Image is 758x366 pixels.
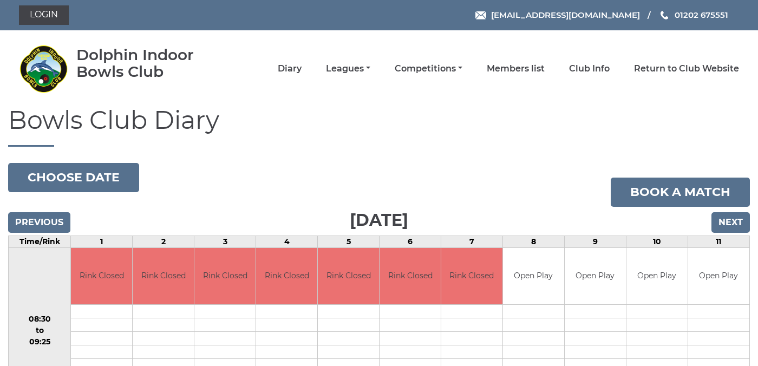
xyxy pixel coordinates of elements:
td: Open Play [565,248,626,305]
td: 5 [318,236,380,247]
td: Rink Closed [133,248,194,305]
td: Time/Rink [9,236,71,247]
td: 9 [564,236,626,247]
a: Email [EMAIL_ADDRESS][DOMAIN_NAME] [475,9,640,21]
span: 01202 675551 [675,10,728,20]
a: Phone us 01202 675551 [659,9,728,21]
span: [EMAIL_ADDRESS][DOMAIN_NAME] [491,10,640,20]
div: Dolphin Indoor Bowls Club [76,47,225,80]
td: Rink Closed [71,248,132,305]
td: 2 [133,236,194,247]
button: Choose date [8,163,139,192]
img: Email [475,11,486,19]
a: Diary [278,63,302,75]
input: Previous [8,212,70,233]
a: Login [19,5,69,25]
a: Competitions [395,63,462,75]
input: Next [711,212,750,233]
td: 6 [380,236,441,247]
td: Rink Closed [318,248,379,305]
td: Rink Closed [380,248,441,305]
td: 8 [502,236,564,247]
a: Members list [487,63,545,75]
a: Book a match [611,178,750,207]
a: Leagues [326,63,370,75]
a: Club Info [569,63,610,75]
td: Open Play [626,248,688,305]
td: 11 [688,236,749,247]
img: Phone us [661,11,668,19]
td: 10 [626,236,688,247]
td: 3 [194,236,256,247]
td: Open Play [503,248,564,305]
td: 4 [256,236,318,247]
img: Dolphin Indoor Bowls Club [19,44,68,93]
td: Rink Closed [194,248,256,305]
h1: Bowls Club Diary [8,107,750,147]
a: Return to Club Website [634,63,739,75]
td: Open Play [688,248,749,305]
td: 7 [441,236,503,247]
td: Rink Closed [441,248,502,305]
td: 1 [71,236,133,247]
td: Rink Closed [256,248,317,305]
